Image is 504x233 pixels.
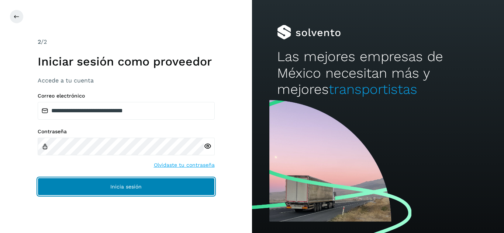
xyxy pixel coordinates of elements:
label: Contraseña [38,128,215,135]
a: Olvidaste tu contraseña [154,161,215,169]
h1: Iniciar sesión como proveedor [38,54,215,68]
span: transportistas [329,81,417,97]
span: 2 [38,38,41,45]
h2: Las mejores empresas de México necesitan más y mejores [277,49,479,98]
label: Correo electrónico [38,93,215,99]
h3: Accede a tu cuenta [38,77,215,84]
div: /2 [38,38,215,46]
button: Inicia sesión [38,178,215,195]
span: Inicia sesión [110,184,142,189]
